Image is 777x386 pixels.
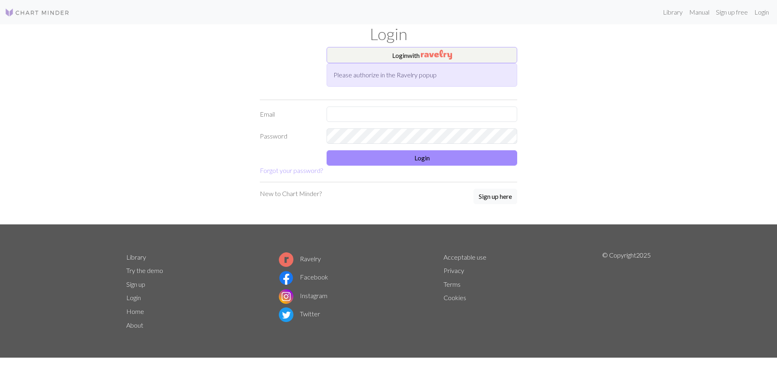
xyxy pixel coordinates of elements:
a: Sign up [126,280,145,288]
a: Manual [686,4,713,20]
a: Home [126,307,144,315]
a: Acceptable use [444,253,486,261]
button: Sign up here [473,189,517,204]
a: Forgot your password? [260,166,323,174]
img: Facebook logo [279,271,293,285]
img: Instagram logo [279,289,293,304]
a: Sign up free [713,4,751,20]
label: Password [255,128,322,144]
a: Facebook [279,273,328,281]
p: New to Chart Minder? [260,189,322,198]
img: Logo [5,8,70,17]
a: Instagram [279,292,327,299]
button: Loginwith [327,47,517,63]
img: Ravelry [421,50,452,60]
a: Privacy [444,267,464,274]
a: About [126,321,143,329]
a: Login [126,294,141,301]
img: Ravelry logo [279,252,293,267]
a: Terms [444,280,461,288]
div: Please authorize in the Ravelry popup [327,63,517,87]
a: Try the demo [126,267,163,274]
a: Cookies [444,294,466,301]
label: Email [255,107,322,122]
a: Sign up here [473,189,517,205]
a: Login [751,4,772,20]
img: Twitter logo [279,307,293,322]
a: Twitter [279,310,320,318]
a: Ravelry [279,255,321,262]
p: © Copyright 2025 [602,250,651,332]
a: Library [126,253,146,261]
button: Login [327,150,517,166]
h1: Login [121,24,656,44]
a: Library [660,4,686,20]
